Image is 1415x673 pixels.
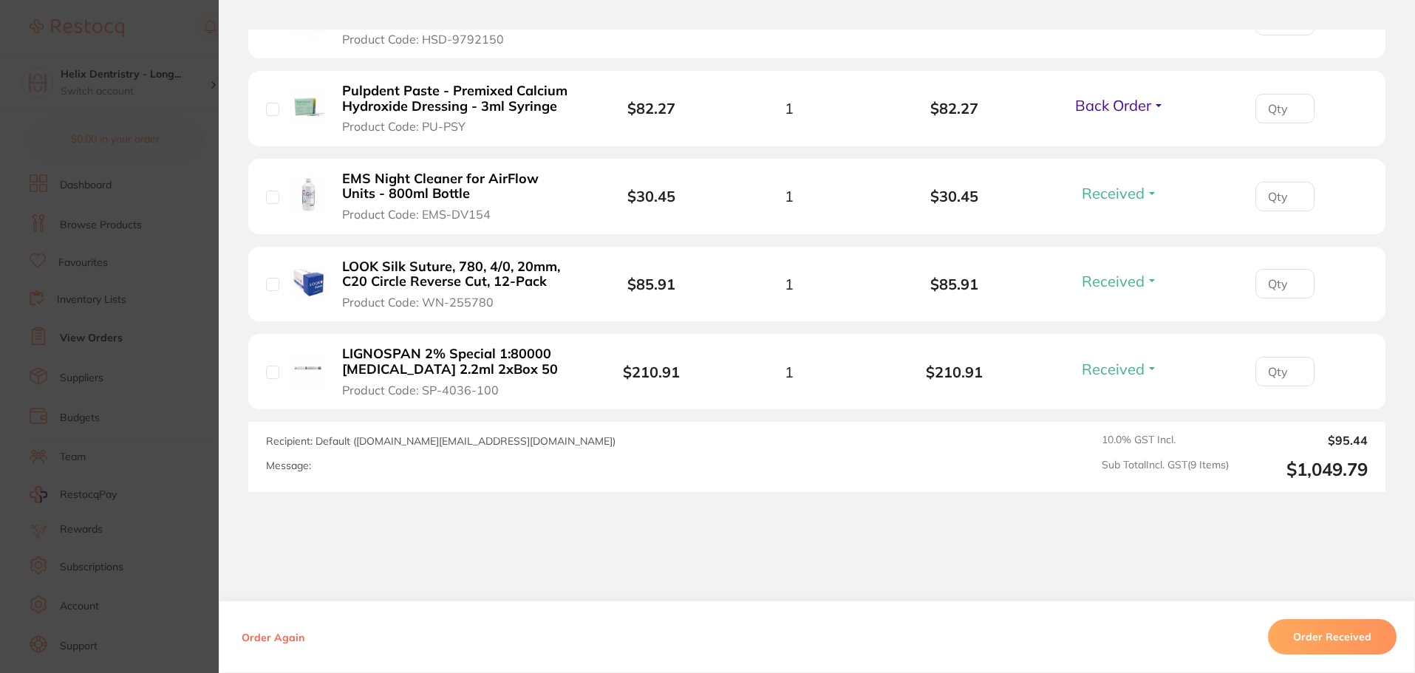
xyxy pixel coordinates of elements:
[290,264,327,301] img: LOOK Silk Suture, 780, 4/0, 20mm, C20 Circle Reverse Cut, 12-Pack
[342,295,494,309] span: Product Code: WN-255780
[1077,184,1162,202] button: Received
[785,188,794,205] span: 1
[1071,96,1169,115] button: Back Order
[342,83,570,114] b: Pulpdent Paste - Premixed Calcium Hydroxide Dressing - 3ml Syringe
[342,120,466,133] span: Product Code: PU-PSY
[627,99,675,117] b: $82.27
[872,276,1037,293] b: $85.91
[1255,182,1315,211] input: Qty
[1255,94,1315,123] input: Qty
[1255,269,1315,298] input: Qty
[1077,360,1162,378] button: Received
[1075,96,1151,115] span: Back Order
[266,460,311,472] label: Message:
[290,352,327,389] img: LIGNOSPAN 2% Special 1:80000 adrenalin 2.2ml 2xBox 50
[338,171,575,222] button: EMS Night Cleaner for AirFlow Units - 800ml Bottle Product Code: EMS-DV154
[785,363,794,380] span: 1
[785,276,794,293] span: 1
[342,208,491,221] span: Product Code: EMS-DV154
[627,187,675,205] b: $30.45
[338,259,575,310] button: LOOK Silk Suture, 780, 4/0, 20mm, C20 Circle Reverse Cut, 12-Pack Product Code: WN-255780
[1268,619,1397,655] button: Order Received
[872,13,1037,30] b: $30.04
[785,13,794,30] span: 2
[623,363,680,381] b: $210.91
[338,83,575,134] button: Pulpdent Paste - Premixed Calcium Hydroxide Dressing - 3ml Syringe Product Code: PU-PSY
[1082,360,1145,378] span: Received
[1082,184,1145,202] span: Received
[1255,357,1315,386] input: Qty
[1241,459,1368,480] output: $1,049.79
[237,630,309,643] button: Order Again
[872,188,1037,205] b: $30.45
[266,434,616,448] span: Recipient: Default ( [DOMAIN_NAME][EMAIL_ADDRESS][DOMAIN_NAME] )
[872,100,1037,117] b: $82.27
[1077,272,1162,290] button: Received
[342,383,499,397] span: Product Code: SP-4036-100
[1102,459,1229,480] span: Sub Total Incl. GST ( 9 Items)
[627,275,675,293] b: $85.91
[342,33,504,46] span: Product Code: HSD-9792150
[342,259,570,290] b: LOOK Silk Suture, 780, 4/0, 20mm, C20 Circle Reverse Cut, 12-Pack
[290,89,327,126] img: Pulpdent Paste - Premixed Calcium Hydroxide Dressing - 3ml Syringe
[342,171,570,202] b: EMS Night Cleaner for AirFlow Units - 800ml Bottle
[872,363,1037,380] b: $210.91
[1241,434,1368,447] output: $95.44
[290,177,327,213] img: EMS Night Cleaner for AirFlow Units - 800ml Bottle
[342,346,570,377] b: LIGNOSPAN 2% Special 1:80000 [MEDICAL_DATA] 2.2ml 2xBox 50
[1102,434,1229,447] span: 10.0 % GST Incl.
[1082,272,1145,290] span: Received
[338,346,575,397] button: LIGNOSPAN 2% Special 1:80000 [MEDICAL_DATA] 2.2ml 2xBox 50 Product Code: SP-4036-100
[785,100,794,117] span: 1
